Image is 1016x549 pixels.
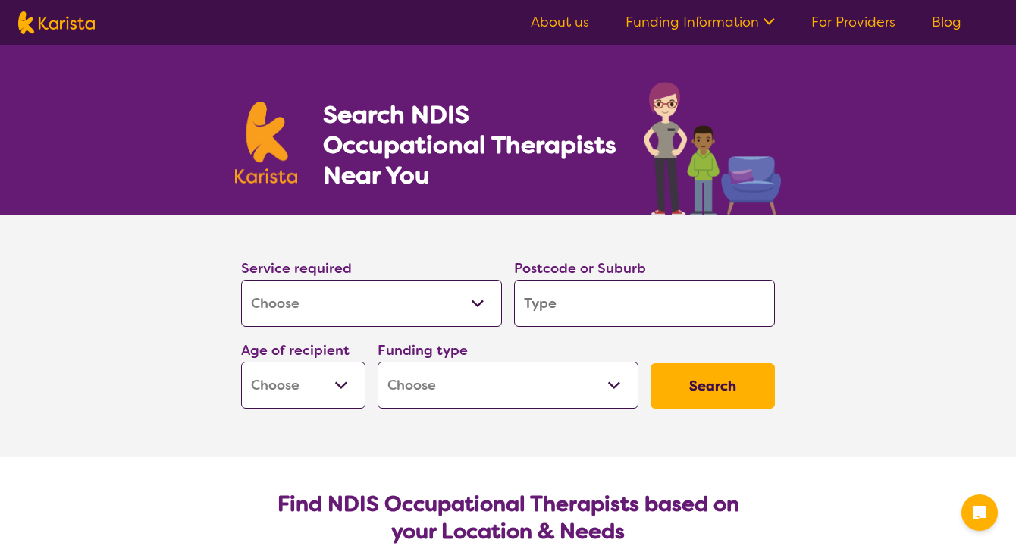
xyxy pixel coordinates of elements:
[932,13,961,31] a: Blog
[235,102,297,184] img: Karista logo
[18,11,95,34] img: Karista logo
[323,99,618,190] h1: Search NDIS Occupational Therapists Near You
[253,491,763,545] h2: Find NDIS Occupational Therapists based on your Location & Needs
[811,13,895,31] a: For Providers
[514,259,646,278] label: Postcode or Suburb
[531,13,589,31] a: About us
[514,280,775,327] input: Type
[241,259,352,278] label: Service required
[644,82,781,215] img: occupational-therapy
[378,341,468,359] label: Funding type
[626,13,775,31] a: Funding Information
[651,363,775,409] button: Search
[241,341,350,359] label: Age of recipient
